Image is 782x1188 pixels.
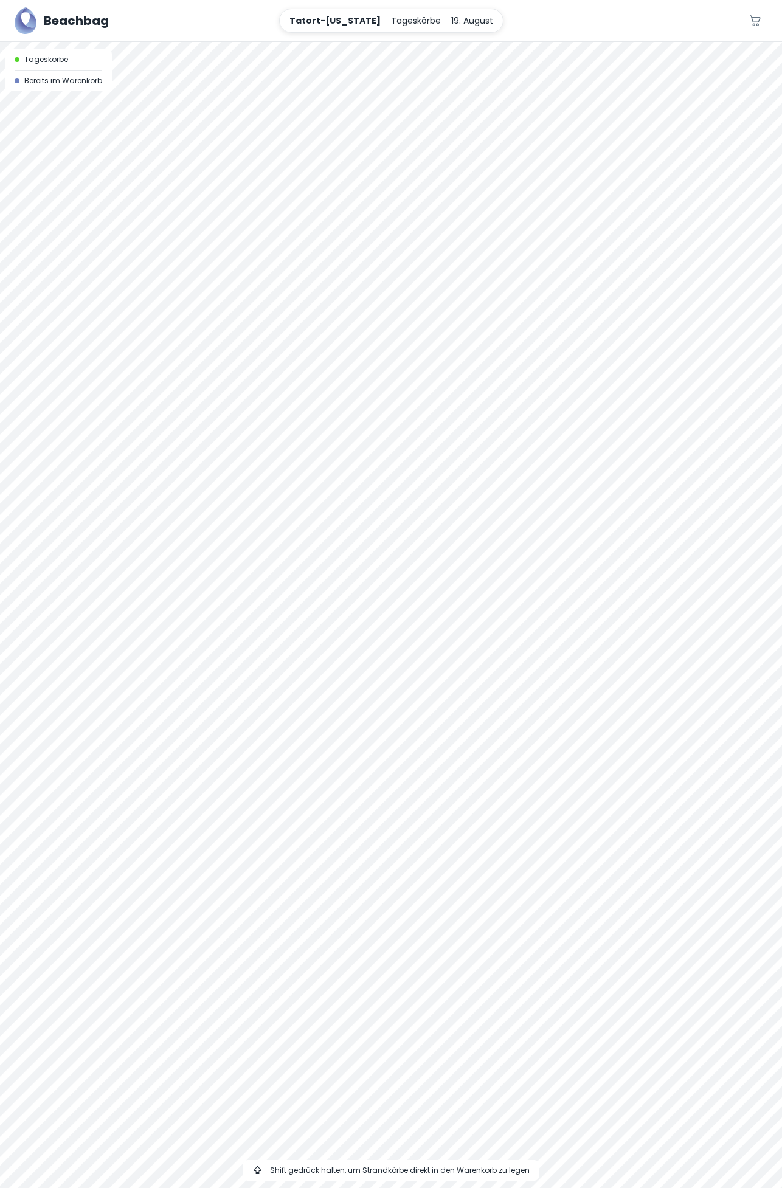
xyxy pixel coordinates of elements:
p: 19. August [451,14,493,27]
h5: Beachbag [44,12,109,30]
p: Tatort-[US_STATE] [289,14,381,27]
p: Tageskörbe [391,14,441,27]
span: Bereits im Warenkorb [24,75,102,86]
img: Beachbag [15,7,36,34]
span: Tageskörbe [24,54,68,65]
span: Shift gedrück halten, um Strandkörbe direkt in den Warenkorb zu legen [270,1165,530,1176]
